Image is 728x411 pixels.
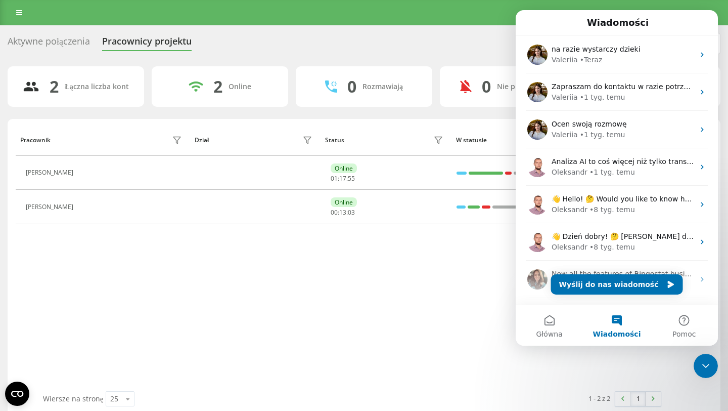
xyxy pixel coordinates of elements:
div: Status [325,137,344,144]
iframe: Intercom live chat [516,10,718,346]
div: Valeriia [36,82,62,93]
div: • 1 tyg. temu [64,82,110,93]
iframe: Intercom live chat [694,354,718,378]
button: Pomoc [135,295,202,336]
img: Profile image for Valeriia [12,109,32,130]
span: Wiadomości [77,320,125,327]
div: Dział [195,137,209,144]
div: W statusie [456,137,577,144]
div: Aktywne połączenia [8,36,90,52]
div: 2 [50,77,59,96]
div: [PERSON_NAME] [26,169,76,176]
div: Pracownicy projektu [102,36,192,52]
span: Pomoc [157,320,180,327]
div: Online [331,197,357,207]
span: Wiersze na stronę [43,394,103,403]
a: 1 [630,392,646,406]
div: Valeriia [36,119,62,130]
div: Oleksandr [36,157,72,168]
div: Pracownik [20,137,51,144]
div: Łączna liczba kont [65,83,128,91]
div: Oleksandr [36,194,72,205]
div: Online [229,83,251,91]
span: 00 [331,208,338,217]
div: • 8 tyg. temu [74,232,119,242]
img: Profile image for Oleksandr [12,222,32,242]
span: 55 [348,174,355,183]
div: : : [331,175,355,182]
img: Profile image for Oleksandr [12,147,32,167]
span: Główna [21,320,47,327]
div: Online [331,163,357,173]
span: 03 [348,208,355,217]
div: • 8 tyg. temu [74,194,119,205]
div: 25 [110,394,118,404]
button: Wiadomości [67,295,134,336]
span: 17 [339,174,346,183]
div: : : [331,209,355,216]
span: 01 [331,174,338,183]
div: Rozmawiają [362,83,403,91]
div: [PERSON_NAME] [26,203,76,211]
img: Profile image for Karine [12,259,32,279]
div: Oleksandr [36,232,72,242]
div: 1 - 2 z 2 [588,393,610,403]
button: Open CMP widget [5,382,29,406]
div: 0 [347,77,356,96]
div: 2 [213,77,222,96]
div: Nie przeszkadzać [497,83,557,91]
div: 0 [482,77,491,96]
span: 13 [339,208,346,217]
div: • 1 tyg. temu [64,119,110,130]
button: Wyślij do nas wiadomość [35,264,167,284]
span: Ocen swoją rozmowę [36,110,111,118]
img: Profile image for Oleksandr [12,184,32,204]
div: • 1 tyg. temu [74,157,119,168]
